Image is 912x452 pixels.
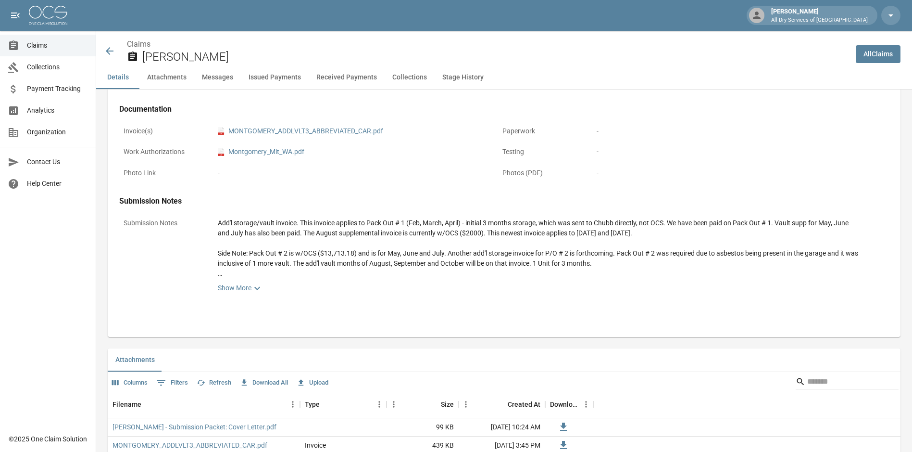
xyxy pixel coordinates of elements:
[387,391,459,418] div: Size
[112,422,276,432] a: [PERSON_NAME] - Submission Packet: Cover Letter.pdf
[27,157,88,167] span: Contact Us
[459,418,545,437] div: [DATE] 10:24 AM
[218,168,482,178] div: -
[6,6,25,25] button: open drawer
[241,66,309,89] button: Issued Payments
[96,66,139,89] button: Details
[459,397,473,412] button: Menu
[508,391,540,418] div: Created At
[387,397,401,412] button: Menu
[127,39,848,50] nav: breadcrumb
[108,349,900,372] div: related-list tabs
[305,440,326,450] div: Invoice
[294,375,331,390] button: Upload
[27,84,88,94] span: Payment Tracking
[237,375,290,390] button: Download All
[597,168,861,178] div: -
[498,142,585,161] p: Testing
[194,66,241,89] button: Messages
[119,122,206,141] p: Invoice(s)
[127,39,150,49] a: Claims
[218,218,861,279] div: Add'l storage/vault invoice. This invoice applies to Pack Out # 1 (Feb, March, April) - initial 3...
[579,397,593,412] button: Menu
[110,375,150,390] button: Select columns
[96,66,912,89] div: anchor tabs
[305,391,320,418] div: Type
[29,6,67,25] img: ocs-logo-white-transparent.png
[108,349,162,372] button: Attachments
[154,375,190,390] button: Show filters
[142,50,848,64] h2: [PERSON_NAME]
[119,164,206,182] p: Photo Link
[286,397,300,412] button: Menu
[27,105,88,116] span: Analytics
[218,147,304,157] a: pdfMontgomery_Mit_WA.pdf
[27,179,88,189] span: Help Center
[435,66,491,89] button: Stage History
[27,62,88,72] span: Collections
[218,283,861,294] a: Show More
[218,126,383,136] a: pdfMONTGOMERY_ADDLVLT3_ABBREVIATED_CAR.pdf
[300,391,387,418] div: Type
[767,7,872,24] div: [PERSON_NAME]
[27,127,88,137] span: Organization
[112,440,267,450] a: MONTGOMERY_ADDLVLT3_ABBREVIATED_CAR.pdf
[119,214,206,232] p: Submission Notes
[112,391,141,418] div: Filename
[27,40,88,51] span: Claims
[9,434,87,444] div: © 2025 One Claim Solution
[597,126,861,136] div: -
[498,122,585,141] p: Paperwork
[108,391,300,418] div: Filename
[119,196,865,206] h4: Submission Notes
[119,104,865,114] h4: Documentation
[309,66,385,89] button: Received Payments
[597,147,861,157] div: -
[372,397,387,412] button: Menu
[387,418,459,437] div: 99 KB
[459,391,545,418] div: Created At
[796,374,899,391] div: Search
[119,142,206,161] p: Work Authorizations
[550,391,579,418] div: Download
[194,375,234,390] button: Refresh
[139,66,194,89] button: Attachments
[498,164,585,182] p: Photos (PDF)
[771,16,868,25] p: All Dry Services of [GEOGRAPHIC_DATA]
[856,45,900,63] a: AllClaims
[545,391,593,418] div: Download
[385,66,435,89] button: Collections
[441,391,454,418] div: Size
